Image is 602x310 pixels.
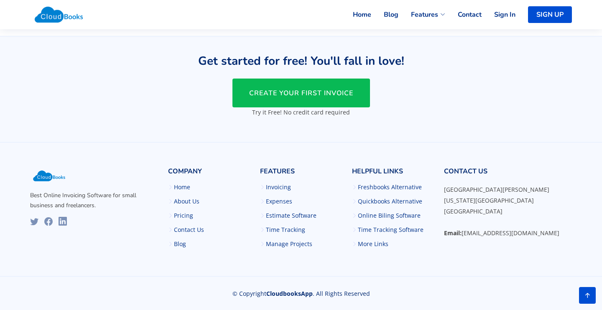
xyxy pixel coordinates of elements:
[482,5,515,24] a: Sign In
[358,198,422,204] a: Quickbooks Alternative
[358,227,423,233] a: Time Tracking Software
[444,168,572,180] h4: Contact Us
[266,290,313,297] span: CloudbooksApp
[174,241,186,247] a: Blog
[371,5,398,24] a: Blog
[30,168,68,184] img: Cloudbooks Logo
[249,89,353,98] span: CREATE YOUR FIRST INVOICE
[266,213,316,219] a: Estimate Software
[266,227,305,233] a: Time Tracking
[358,241,388,247] a: More Links
[260,168,342,180] h4: Features
[117,108,485,117] p: Try it Free! No credit card required
[266,184,291,190] a: Invoicing
[445,5,482,24] a: Contact
[398,5,445,24] a: Features
[174,213,193,219] a: Pricing
[232,79,370,107] a: CREATE YOUR FIRST INVOICE
[174,184,190,190] a: Home
[411,10,438,20] span: Features
[117,55,485,67] h3: Get started for free! You'll fall in love!
[266,241,312,247] a: Manage Projects
[266,198,292,204] a: Expenses
[340,5,371,24] a: Home
[30,2,87,27] img: Cloudbooks Logo
[358,184,422,190] a: Freshbooks Alternative
[352,168,434,180] h4: Helpful Links
[358,213,421,219] a: Online Biling Software
[174,198,199,204] a: About Us
[528,6,572,23] a: SIGN UP
[30,191,158,211] p: Best Online Invoicing Software for small business and freelancers.
[444,229,462,237] strong: Email:
[168,168,250,180] h4: Company
[30,277,572,298] div: © Copyright . All Rights Reserved
[444,184,572,239] p: [GEOGRAPHIC_DATA][PERSON_NAME] [US_STATE][GEOGRAPHIC_DATA] [GEOGRAPHIC_DATA] [EMAIL_ADDRESS][DOMA...
[174,227,204,233] a: Contact Us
